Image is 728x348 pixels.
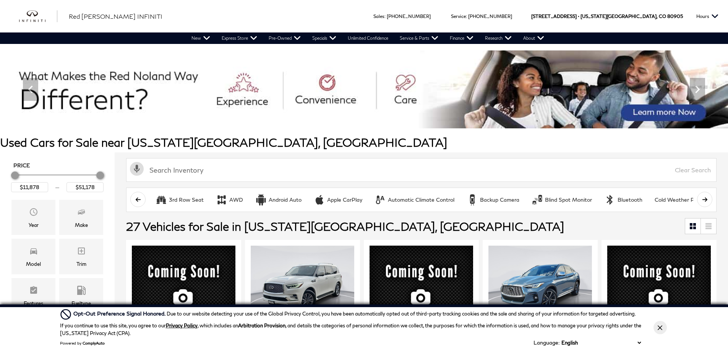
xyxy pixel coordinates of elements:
input: Minimum [11,182,48,192]
input: Maximum [66,182,104,192]
div: 3rd Row Seat [156,194,167,206]
a: [STREET_ADDRESS] • [US_STATE][GEOGRAPHIC_DATA], CO 80905 [531,13,683,19]
span: Fueltype [77,284,86,299]
div: Powered by [60,341,105,345]
button: Backup CameraBackup Camera [462,192,524,208]
button: BluetoothBluetooth [600,192,647,208]
span: Go to slide 1 [344,114,352,122]
div: Bluetooth [604,194,616,206]
div: AWD [216,194,227,206]
div: FeaturesFeatures [11,278,55,313]
a: Express Store [216,32,263,44]
div: Due to our website detecting your use of the Global Privacy Control, you have been automatically ... [73,309,636,318]
span: Go to slide 2 [355,114,363,122]
img: 2014 INFINITI Q50 Premium [132,246,235,325]
a: ComplyAuto [83,341,105,345]
div: Maximum Price [96,172,104,179]
div: Automatic Climate Control [375,194,386,206]
button: Android AutoAndroid Auto [251,192,306,208]
span: : [384,13,386,19]
div: ModelModel [11,239,55,274]
strong: Arbitration Provision [238,322,285,329]
div: Model [26,260,41,268]
div: Make [75,221,88,229]
div: Android Auto [269,196,302,203]
div: MakeMake [59,200,103,235]
div: Android Auto [255,194,267,206]
svg: Click to toggle on voice search [130,162,144,176]
button: Cold Weather Package [650,192,716,208]
h5: Price [13,162,101,169]
div: Features [24,299,43,308]
a: [PHONE_NUMBER] [468,13,512,19]
span: 27 Vehicles for Sale in [US_STATE][GEOGRAPHIC_DATA], [GEOGRAPHIC_DATA] [126,219,564,233]
div: Next [690,78,705,101]
span: Trim [77,244,86,260]
div: FueltypeFueltype [59,278,103,313]
select: Language Select [559,339,643,346]
div: Cold Weather Package [655,196,712,203]
span: Opt-Out Preference Signal Honored . [73,310,167,317]
div: YearYear [11,200,55,235]
a: Service & Parts [394,32,444,44]
span: Service [451,13,466,19]
a: Red [PERSON_NAME] INFINITI [69,12,162,21]
button: Automatic Climate ControlAutomatic Climate Control [370,192,459,208]
div: Apple CarPlay [314,194,325,206]
a: [PHONE_NUMBER] [387,13,431,19]
p: If you continue to use this site, you agree to our , which includes an , and details the categori... [60,322,641,336]
span: Features [29,284,38,299]
a: infiniti [19,10,57,23]
button: AWDAWD [212,192,247,208]
button: scroll right [697,192,712,207]
a: New [186,32,216,44]
div: Language: [533,340,559,345]
button: Apple CarPlayApple CarPlay [310,192,366,208]
img: 2024 INFINITI QX50 SPORT [607,246,711,325]
div: Trim [76,260,86,268]
nav: Main Navigation [186,32,550,44]
span: Model [29,244,38,260]
span: Go to slide 4 [376,114,384,122]
div: Price [11,169,104,192]
img: 2022 INFINITI QX60 LUXE [370,246,473,325]
a: Research [479,32,517,44]
a: Specials [306,32,342,44]
a: Unlimited Confidence [342,32,394,44]
div: TrimTrim [59,239,103,274]
div: Minimum Price [11,172,19,179]
span: Sales [373,13,384,19]
div: Year [29,221,39,229]
span: Go to slide 3 [366,114,373,122]
a: Pre-Owned [263,32,306,44]
span: Make [77,206,86,221]
a: About [517,32,550,44]
div: Previous [23,78,38,101]
img: 2022 INFINITI QX80 LUXE [251,246,354,323]
a: Finance [444,32,479,44]
span: Year [29,206,38,221]
img: INFINITI [19,10,57,23]
div: Backup Camera [480,196,519,203]
div: Blind Spot Monitor [545,196,592,203]
div: AWD [229,196,243,203]
div: Backup Camera [467,194,478,206]
span: Red [PERSON_NAME] INFINITI [69,13,162,20]
div: Fueltype [71,299,91,308]
button: Close Button [653,321,667,334]
button: scroll left [130,192,146,207]
div: Blind Spot Monitor [532,194,543,206]
button: 3rd Row Seat3rd Row Seat [151,192,208,208]
div: 3rd Row Seat [169,196,204,203]
button: Blind Spot MonitorBlind Spot Monitor [527,192,596,208]
input: Search Inventory [126,158,717,182]
span: : [466,13,467,19]
a: Privacy Policy [166,322,198,329]
div: Apple CarPlay [327,196,362,203]
div: Bluetooth [618,196,642,203]
img: 2024 INFINITI QX55 SENSORY [488,246,592,323]
div: Automatic Climate Control [388,196,454,203]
